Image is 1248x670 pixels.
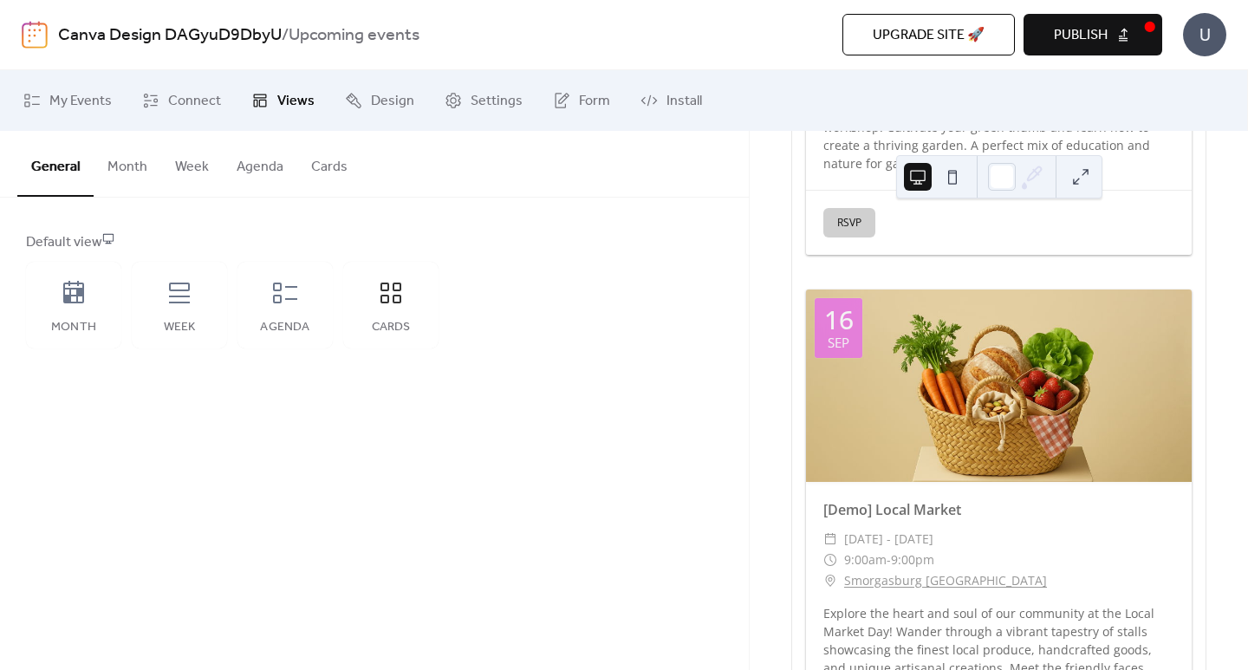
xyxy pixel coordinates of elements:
button: RSVP [823,208,875,237]
div: Learn gardening tips and tricks in our hands-on gardening workshop. Cultivate your green thumb an... [806,100,1192,172]
span: Connect [168,91,221,112]
div: ​ [823,529,837,550]
button: Agenda [223,131,297,195]
a: My Events [10,77,125,124]
div: ​ [823,550,837,570]
div: Cards [361,321,421,335]
a: Settings [432,77,536,124]
b: / [282,19,289,52]
span: Publish [1054,25,1108,46]
img: logo [22,21,48,49]
div: Sep [828,336,849,349]
div: [Demo] Local Market [806,499,1192,520]
button: General [17,131,94,197]
a: Smorgasburg [GEOGRAPHIC_DATA] [844,570,1047,591]
a: Views [238,77,328,124]
button: Publish [1024,14,1162,55]
a: Form [540,77,623,124]
div: Default view [26,232,719,253]
b: Upcoming events [289,19,419,52]
span: [DATE] - [DATE] [844,529,933,550]
span: Install [666,91,702,112]
div: Week [149,321,210,335]
button: Upgrade site 🚀 [842,14,1015,55]
span: My Events [49,91,112,112]
button: Week [161,131,223,195]
button: Month [94,131,161,195]
a: Install [627,77,715,124]
div: 16 [824,307,854,333]
span: - [887,550,891,570]
span: Upgrade site 🚀 [873,25,985,46]
a: Design [332,77,427,124]
span: 9:00pm [891,550,934,570]
a: Connect [129,77,234,124]
span: Form [579,91,610,112]
span: Design [371,91,414,112]
a: Canva Design DAGyuD9DbyU [58,19,282,52]
div: Month [43,321,104,335]
span: Views [277,91,315,112]
span: Settings [471,91,523,112]
div: ​ [823,570,837,591]
button: Cards [297,131,361,195]
div: U [1183,13,1226,56]
span: 9:00am [844,550,887,570]
div: Agenda [255,321,315,335]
